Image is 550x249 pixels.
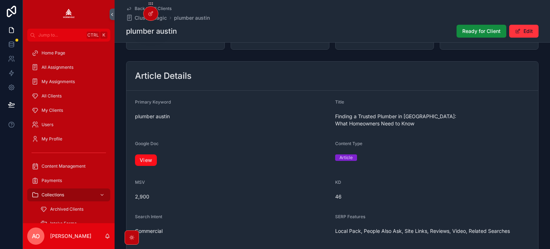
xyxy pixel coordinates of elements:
a: ClusterMagic [126,14,167,21]
span: KD [335,179,341,185]
span: SERP Features [335,214,365,219]
a: My Profile [27,133,110,145]
a: Collections [27,188,110,201]
span: Primary Keyword [135,99,171,105]
span: Collections [42,192,64,198]
span: Ctrl [87,32,100,39]
span: Content Type [335,141,362,146]
span: AO [32,232,40,240]
span: 2,900 [135,193,329,200]
button: Edit [509,25,539,38]
a: View [135,154,157,166]
span: Jump to... [38,32,84,38]
span: Ready for Client [462,28,501,35]
span: Commercial [135,228,329,235]
p: [PERSON_NAME] [50,233,91,240]
button: Jump to...CtrlK [27,29,110,42]
span: MSV [135,179,145,185]
span: Back to All Clients [135,6,172,11]
span: Home Page [42,50,65,56]
span: All Clients [42,93,62,99]
h1: plumber austin [126,26,177,36]
span: My Assignments [42,79,75,85]
img: App logo [63,9,74,20]
span: Google Doc [135,141,159,146]
span: Title [335,99,344,105]
span: Finding a Trusted Plumber in [GEOGRAPHIC_DATA]: What Homeowners Need to Know [335,113,530,127]
a: Payments [27,174,110,187]
span: Intake Forms [50,221,77,226]
span: My Profile [42,136,62,142]
a: Home Page [27,47,110,59]
a: All Assignments [27,61,110,74]
span: K [101,32,107,38]
span: All Assignments [42,64,73,70]
a: Back to All Clients [126,6,172,11]
div: scrollable content [23,42,115,223]
span: ClusterMagic [135,14,167,21]
a: Users [27,118,110,131]
button: Ready for Client [457,25,506,38]
span: Users [42,122,53,128]
span: Content Management [42,163,86,169]
h2: Article Details [135,70,192,82]
div: Article [339,154,353,161]
a: plumber austin [174,14,210,21]
a: My Clients [27,104,110,117]
span: Search Intent [135,214,162,219]
span: plumber austin [135,113,329,120]
a: My Assignments [27,75,110,88]
a: All Clients [27,90,110,102]
span: Payments [42,178,62,183]
span: Archived Clients [50,206,83,212]
span: My Clients [42,107,63,113]
span: Local Pack, People Also Ask, Site Links, Reviews, Video, Related Searches [335,228,530,235]
span: 46 [335,193,530,200]
a: Archived Clients [36,203,110,216]
a: Content Management [27,160,110,173]
a: Intake Forms [36,217,110,230]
